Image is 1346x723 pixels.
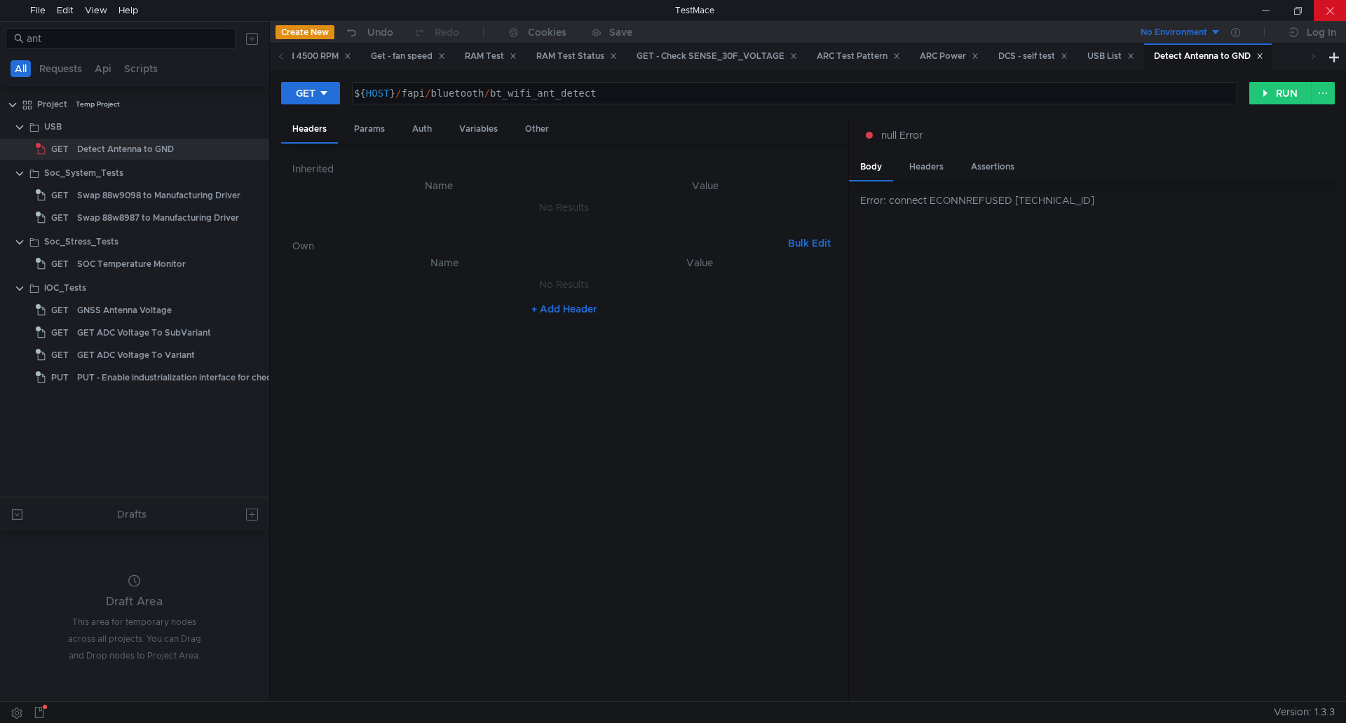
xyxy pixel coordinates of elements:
[281,82,340,104] button: GET
[898,154,955,180] div: Headers
[435,24,459,41] div: Redo
[117,506,147,523] div: Drafts
[1274,702,1335,722] span: Version: 1.3.3
[51,254,69,275] span: GET
[11,60,31,77] button: All
[304,177,575,194] th: Name
[51,207,69,228] span: GET
[609,27,632,37] div: Save
[35,60,86,77] button: Requests
[77,367,393,388] div: PUT - Enable industrialization interface for checking protection state (status)
[276,25,334,39] button: Create New
[1307,24,1336,41] div: Log In
[343,116,396,142] div: Params
[881,128,923,143] span: null Error
[120,60,162,77] button: Scripts
[51,322,69,343] span: GET
[51,139,69,160] span: GET
[334,22,403,43] button: Undo
[960,154,1026,180] div: Assertions
[281,116,338,144] div: Headers
[77,345,195,366] div: GET ADC Voltage To Variant
[528,24,566,41] div: Cookies
[536,49,617,64] div: RAM Test Status
[44,116,62,137] div: USB
[90,60,116,77] button: Api
[44,277,86,298] div: IOC_Tests
[51,367,69,388] span: PUT
[448,116,509,142] div: Variables
[526,301,603,317] button: + Add Header
[296,85,315,101] div: GET
[371,49,445,64] div: Get - fan speed
[860,193,1335,208] div: Error: connect ECONNREFUSED [TECHNICAL_ID]
[849,154,893,181] div: Body
[539,278,589,291] nz-embed-empty: No Results
[575,177,836,194] th: Value
[77,254,186,275] div: SOC Temperature Monitor
[465,49,517,64] div: RAM Test
[51,300,69,321] span: GET
[51,345,69,366] span: GET
[51,185,69,206] span: GET
[76,94,120,115] div: Temp Project
[77,207,239,228] div: Swap 88w8987 to Manufacturing Driver
[250,49,351,64] div: Fan Speed 4500 RPM
[77,139,174,160] div: Detect Antenna to GND
[539,201,589,214] nz-embed-empty: No Results
[403,22,469,43] button: Redo
[292,237,782,254] h6: Own
[37,94,67,115] div: Project
[574,254,824,271] th: Value
[44,231,118,252] div: Soc_Stress_Tests
[27,31,227,46] input: Search...
[1154,49,1263,64] div: Detect Antenna to GND
[77,322,211,343] div: GET ADC Voltage To SubVariant
[782,235,836,252] button: Bulk Edit
[44,163,123,184] div: Soc_System_Tests
[315,254,575,271] th: Name
[920,49,979,64] div: ARC Power
[1141,26,1207,39] div: No Environment
[1087,49,1134,64] div: USB List
[401,116,443,142] div: Auth
[817,49,900,64] div: ARC Test Pattern
[998,49,1068,64] div: DCS - self test
[292,160,836,177] h6: Inherited
[514,116,560,142] div: Other
[637,49,797,64] div: GET - Check SENSE_30F_VOLTAGE
[1124,21,1221,43] button: No Environment
[77,300,172,321] div: GNSS Antenna Voltage
[1249,82,1312,104] button: RUN
[77,185,240,206] div: Swap 88w9098 to Manufacturing Driver
[367,24,393,41] div: Undo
